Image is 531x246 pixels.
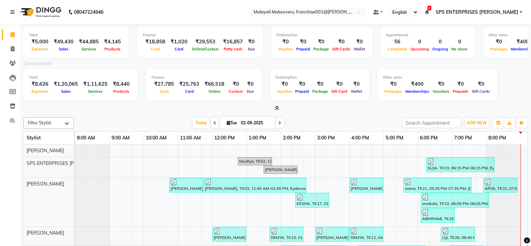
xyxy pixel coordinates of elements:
[222,47,244,51] span: Petty cash
[350,228,383,241] div: REMYA, TK12, 04:00 PM-05:00 PM, Child Style Cut
[190,47,220,51] span: Online/Custom
[315,133,337,143] a: 3:00 PM
[193,118,210,128] span: Today
[27,181,64,187] span: [PERSON_NAME]
[51,38,76,46] div: ₹49,430
[51,80,81,88] div: ₹1,20,065
[112,89,131,94] span: Products
[294,80,311,88] div: ₹0
[431,38,450,46] div: 0
[170,179,203,192] div: [PERSON_NAME], TK03, 10:45 AM-11:45 AM, Full Arm Waxing
[409,38,431,46] div: 0
[312,38,330,46] div: ₹0
[450,38,469,46] div: 0
[488,38,509,46] div: ₹0
[311,80,329,88] div: ₹0
[143,38,168,46] div: ₹18,858
[270,228,303,241] div: REMYA, TK15, 01:40 PM-02:40 PM, [DEMOGRAPHIC_DATA] [PERSON_NAME] Trim
[29,80,51,88] div: ₹8,626
[425,9,429,15] a: 6
[383,75,492,80] div: Other sales
[27,135,41,141] span: Stylist
[427,158,494,171] div: SUJA, TK33, 06:15 PM-08:15 PM, Eyebrows Threading,Upper Lip Threading
[76,38,101,46] div: ₹44,885
[349,89,364,94] span: Wallet
[452,133,474,143] a: 7:00 PM
[442,228,474,241] div: LIJI, TK28, 06:40 PM-07:40 PM, Child Cut
[329,80,349,88] div: ₹0
[276,32,367,38] div: Redemption
[451,80,470,88] div: ₹0
[27,148,64,154] span: [PERSON_NAME]
[173,47,185,51] span: Card
[386,47,409,51] span: Completed
[422,209,454,222] div: ABHIRAMI, TK25, 06:05 PM-07:05 PM, Eyebrows Threading
[207,89,222,94] span: Online
[383,80,404,88] div: ₹0
[384,133,405,143] a: 5:00 PM
[404,179,471,192] div: veena, TK21, 05:35 PM-07:35 PM, [DEMOGRAPHIC_DATA] Root Touch-Up (Base),Eyebrows Threading
[451,89,470,94] span: Prepaids
[190,38,220,46] div: ₹29,553
[86,89,104,94] span: Services
[213,133,236,143] a: 12:00 PM
[101,38,124,46] div: ₹4,145
[402,118,461,128] input: Search Appointment
[404,80,431,88] div: ₹400
[467,120,487,125] span: ADD NEW
[144,133,168,143] a: 10:00 AM
[276,38,295,46] div: ₹0
[110,80,132,88] div: ₹8,440
[316,228,348,241] div: [PERSON_NAME], TK13, 03:00 PM-04:00 PM, U /V Straight cut
[295,38,312,46] div: ₹0
[59,89,73,94] span: Sales
[204,179,306,192] div: [PERSON_NAME], TK03, 11:45 AM-02:45 PM, Eyebrows Threading,Full Arm Waxing, Half Leg Waxing, Unde...
[27,160,107,166] span: SPS ENTERPRISES [PERSON_NAME]
[352,47,367,51] span: Wallet
[80,47,98,51] span: Services
[227,89,245,94] span: Custom
[29,75,132,80] div: Total
[386,38,409,46] div: 56
[202,80,227,88] div: ₹66,518
[431,80,451,88] div: ₹0
[487,133,508,143] a: 8:00 PM
[350,179,383,192] div: [PERSON_NAME], TK18, 04:00 PM-05:00 PM, Eyebrows Threading
[245,80,256,88] div: ₹0
[484,179,517,192] div: ARYA, TK31, 07:55 PM-08:55 PM, Eyebrows Threading
[383,89,404,94] span: Packages
[177,80,202,88] div: ₹25,763
[470,89,492,94] span: Gift Cards
[294,89,311,94] span: Prepaid
[488,47,509,51] span: Packages
[149,47,162,51] span: Cash
[436,9,518,16] span: SPS ENTERPRISES [PERSON_NAME]
[264,167,297,173] div: [PERSON_NAME], TK01, 01:30 PM-02:30 PM, Nanoplastia Hair Treatment ( Shoulder Length )
[311,89,329,94] span: Package
[431,47,450,51] span: Ongoing
[183,89,195,94] span: Card
[296,194,328,207] div: KESIYA, TK17, 02:25 PM-03:25 PM, Hair Wash
[276,47,295,51] span: Voucher
[110,133,131,143] a: 9:00 AM
[281,133,302,143] a: 2:00 PM
[30,47,50,51] span: Expenses
[431,89,451,94] span: Vouchers
[27,230,64,236] span: [PERSON_NAME]
[329,89,349,94] span: Gift Card
[245,89,256,94] span: Due
[24,60,52,67] label: Current month
[386,32,469,38] div: Appointment
[470,80,492,88] div: ₹0
[418,133,439,143] a: 6:00 PM
[143,32,257,38] div: Finance
[225,120,239,125] span: Tue
[246,38,257,46] div: ₹0
[350,133,371,143] a: 4:00 PM
[103,47,122,51] span: Products
[450,47,469,51] span: No show
[213,228,246,241] div: [PERSON_NAME], TK07, 12:00 PM-01:00 PM, [DEMOGRAPHIC_DATA] Normal Hair Cut
[409,47,431,51] span: Upcoming
[330,47,352,51] span: Gift Cards
[239,118,272,128] input: 2025-09-02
